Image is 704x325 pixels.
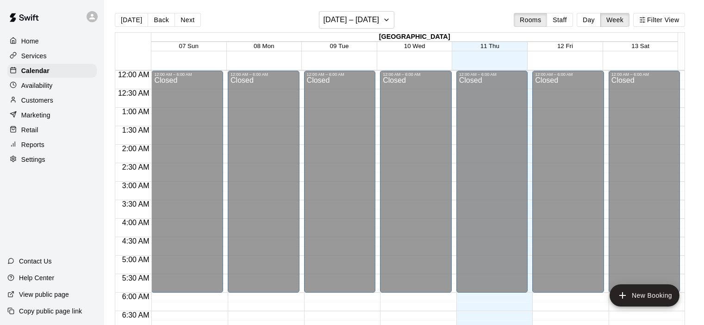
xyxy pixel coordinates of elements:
[514,13,547,27] button: Rooms
[7,123,97,137] a: Retail
[21,51,47,61] p: Services
[231,77,297,296] div: Closed
[120,182,152,190] span: 3:00 AM
[120,200,152,208] span: 3:30 AM
[380,71,452,293] div: 12:00 AM – 6:00 AM: Closed
[307,72,373,77] div: 12:00 AM – 6:00 AM
[120,293,152,300] span: 6:00 AM
[151,33,678,42] div: [GEOGRAPHIC_DATA]
[115,13,148,27] button: [DATE]
[21,37,39,46] p: Home
[120,237,152,245] span: 4:30 AM
[404,43,425,49] button: 10 Wed
[600,13,629,27] button: Week
[21,155,45,164] p: Settings
[120,108,152,116] span: 1:00 AM
[631,43,649,49] button: 13 Sat
[456,71,528,293] div: 12:00 AM – 6:00 AM: Closed
[154,72,220,77] div: 12:00 AM – 6:00 AM
[633,13,685,27] button: Filter View
[7,108,97,122] a: Marketing
[610,284,679,307] button: add
[21,96,53,105] p: Customers
[611,72,678,77] div: 12:00 AM – 6:00 AM
[19,257,52,266] p: Contact Us
[304,71,376,293] div: 12:00 AM – 6:00 AM: Closed
[21,66,50,75] p: Calendar
[21,125,38,135] p: Retail
[532,71,604,293] div: 12:00 AM – 6:00 AM: Closed
[21,81,53,90] p: Availability
[120,163,152,171] span: 2:30 AM
[7,153,97,166] a: Settings
[319,11,394,29] button: [DATE] – [DATE]
[116,89,152,97] span: 12:30 AM
[383,77,449,296] div: Closed
[254,43,274,49] button: 08 Mon
[323,13,379,26] h6: [DATE] – [DATE]
[174,13,200,27] button: Next
[459,77,525,296] div: Closed
[307,77,373,296] div: Closed
[120,145,152,153] span: 2:00 AM
[19,290,69,299] p: View public page
[547,13,573,27] button: Staff
[480,43,499,49] button: 11 Thu
[7,93,97,107] a: Customers
[7,138,97,152] a: Reports
[120,219,152,227] span: 4:00 AM
[21,110,50,120] p: Marketing
[577,13,601,27] button: Day
[21,140,44,149] p: Reports
[557,43,573,49] button: 12 Fri
[154,77,220,296] div: Closed
[19,273,54,282] p: Help Center
[116,71,152,79] span: 12:00 AM
[228,71,299,293] div: 12:00 AM – 6:00 AM: Closed
[148,13,175,27] button: Back
[609,71,680,293] div: 12:00 AM – 6:00 AM: Closed
[330,43,349,49] button: 09 Tue
[7,64,97,78] a: Calendar
[7,49,97,63] a: Services
[231,72,297,77] div: 12:00 AM – 6:00 AM
[611,77,678,296] div: Closed
[19,307,82,316] p: Copy public page link
[7,79,97,92] a: Availability
[179,43,199,49] button: 07 Sun
[535,72,601,77] div: 12:00 AM – 6:00 AM
[120,274,152,282] span: 5:30 AM
[120,126,152,134] span: 1:30 AM
[120,311,152,319] span: 6:30 AM
[7,34,97,48] a: Home
[535,77,601,296] div: Closed
[151,71,223,293] div: 12:00 AM – 6:00 AM: Closed
[120,256,152,264] span: 5:00 AM
[459,72,525,77] div: 12:00 AM – 6:00 AM
[383,72,449,77] div: 12:00 AM – 6:00 AM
